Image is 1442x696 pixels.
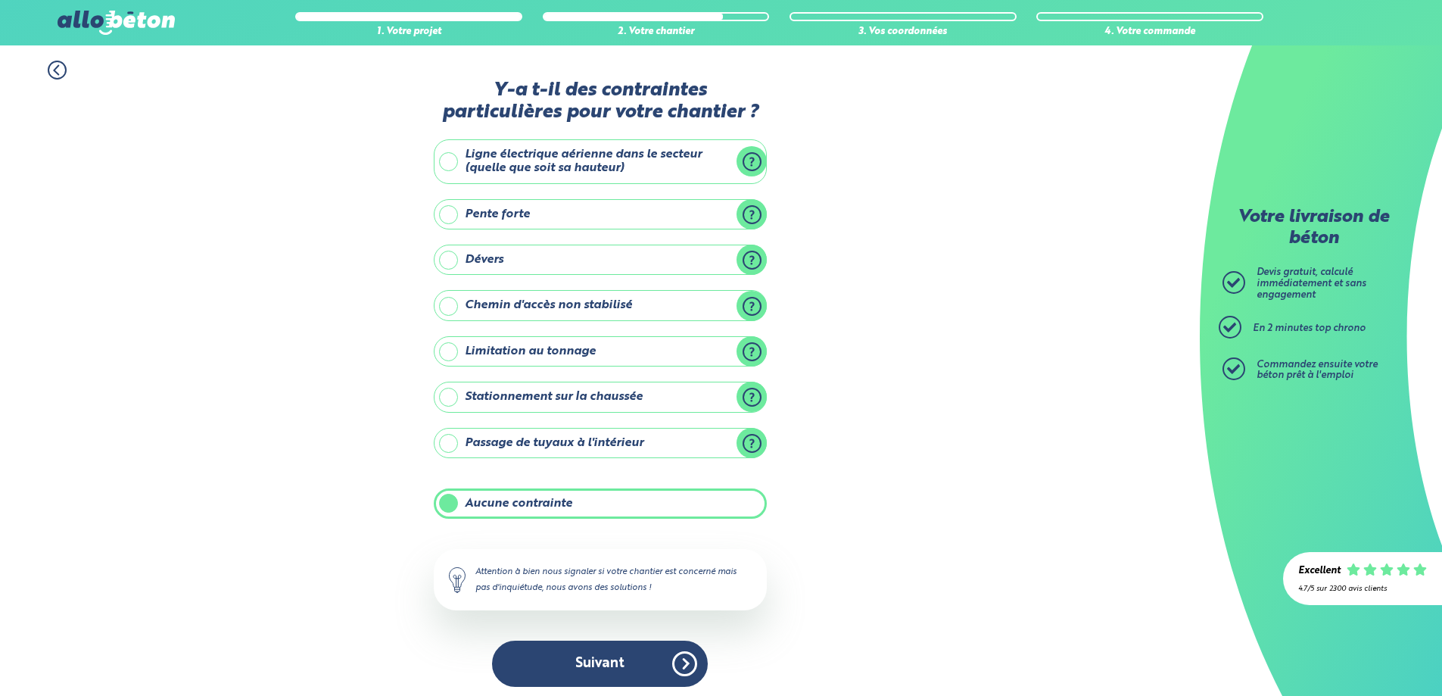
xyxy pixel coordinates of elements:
[434,139,767,184] label: Ligne électrique aérienne dans le secteur (quelle que soit sa hauteur)
[434,199,767,229] label: Pente forte
[543,27,770,38] div: 2. Votre chantier
[58,11,174,35] img: allobéton
[1036,27,1263,38] div: 4. Votre commande
[434,488,767,519] label: Aucune contrainte
[434,245,767,275] label: Dévers
[295,27,522,38] div: 1. Votre projet
[790,27,1017,38] div: 3. Vos coordonnées
[434,549,767,610] div: Attention à bien nous signaler si votre chantier est concerné mais pas d'inquiétude, nous avons d...
[434,428,767,458] label: Passage de tuyaux à l'intérieur
[1307,637,1425,679] iframe: Help widget launcher
[434,80,767,124] label: Y-a t-il des contraintes particulières pour votre chantier ?
[434,290,767,320] label: Chemin d'accès non stabilisé
[492,641,708,687] button: Suivant
[434,336,767,367] label: Limitation au tonnage
[434,382,767,412] label: Stationnement sur la chaussée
